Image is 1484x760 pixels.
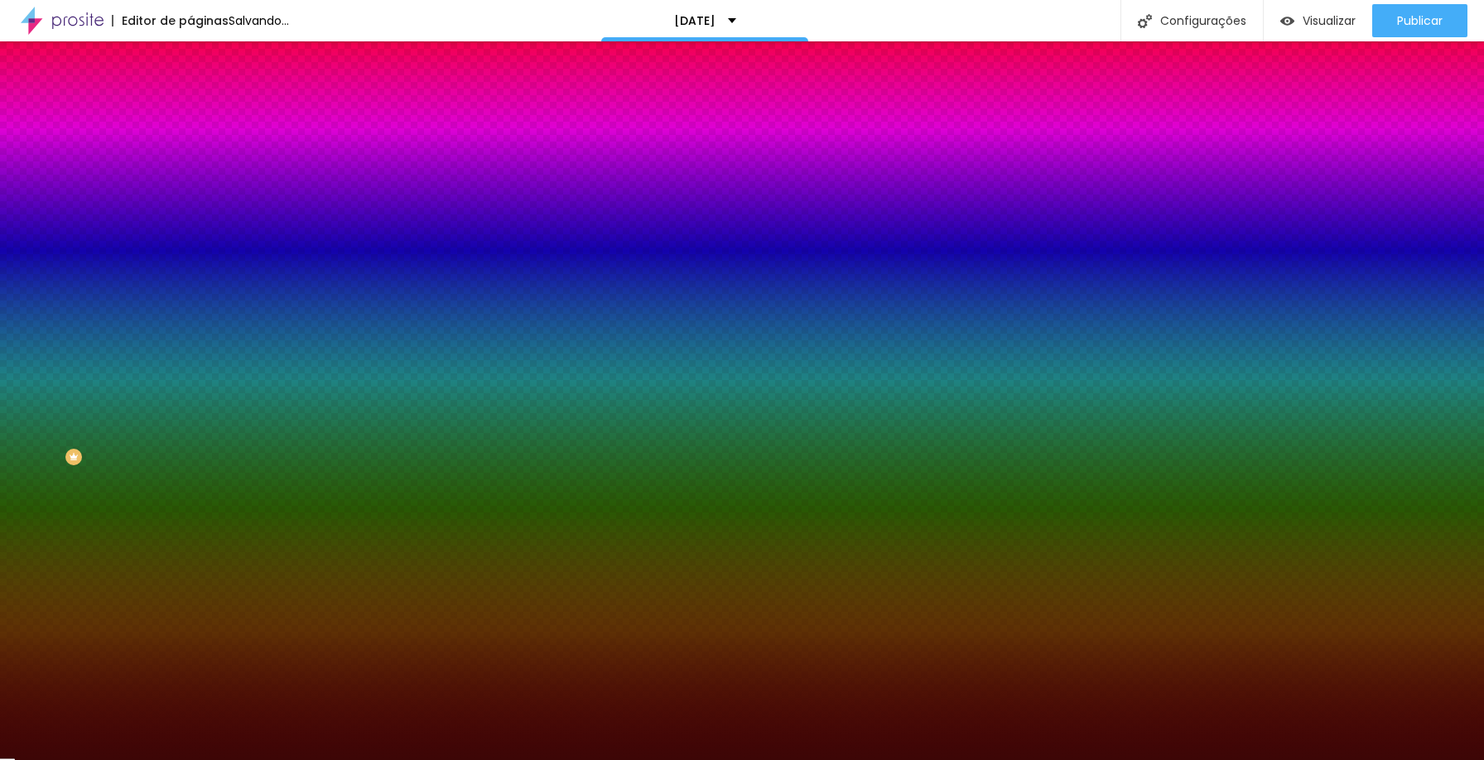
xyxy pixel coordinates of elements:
[1397,14,1443,27] span: Publicar
[229,15,289,26] div: Salvando...
[1280,14,1294,28] img: view-1.svg
[112,15,229,26] div: Editor de páginas
[674,15,715,26] p: [DATE]
[1138,14,1152,28] img: Icone
[1372,4,1467,37] button: Publicar
[1303,14,1356,27] span: Visualizar
[1264,4,1372,37] button: Visualizar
